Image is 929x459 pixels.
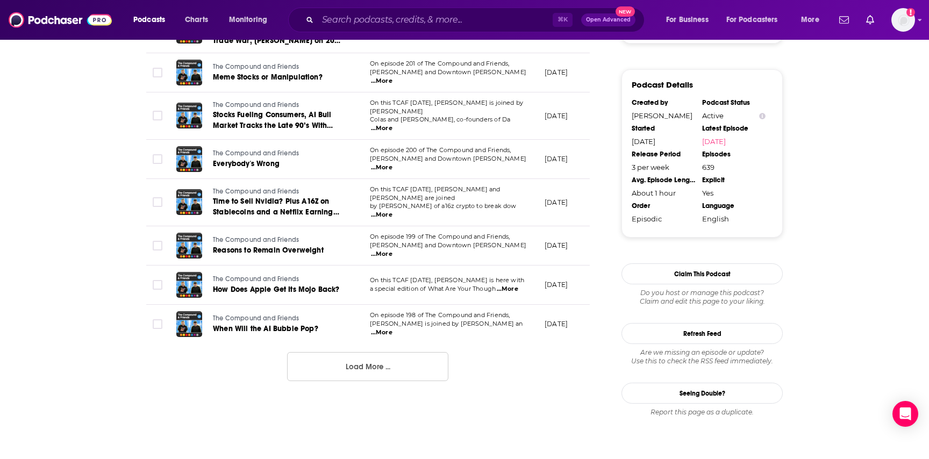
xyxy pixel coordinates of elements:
span: Podcasts [133,12,165,27]
a: The Compound and Friends [213,275,341,284]
span: Toggle select row [153,154,162,164]
a: When Will the AI Bubble Pop? [213,324,341,334]
button: open menu [221,11,281,28]
button: Show Info [759,112,766,120]
div: Are we missing an episode or update? Use this to check the RSS feed immediately. [621,348,783,365]
span: The Compound and Friends [213,188,299,195]
span: On episode 198 of The Compound and Friends, [370,311,510,319]
input: Search podcasts, credits, & more... [318,11,553,28]
a: How Does Apple Get Its Mojo Back? [213,284,341,295]
a: The Compound and Friends [213,62,341,72]
img: Podchaser - Follow, Share and Rate Podcasts [9,10,112,30]
h3: Podcast Details [632,80,693,90]
a: Seeing Double? [621,383,783,404]
span: ...More [497,285,518,293]
p: [DATE] [545,198,568,207]
div: Report this page as a duplicate. [621,408,783,417]
p: [DATE] [545,280,568,289]
span: ⁠⁠⁠⁠⁠[PERSON_NAME]⁠⁠⁠⁠⁠ and ⁠⁠⁠⁠⁠Downtown [PERSON_NAME] [370,241,526,249]
div: Episodes [702,150,766,159]
div: [DATE] [632,137,695,146]
div: Avg. Episode Length [632,176,695,184]
a: The Compound and Friends [213,149,341,159]
span: Open Advanced [586,17,631,23]
span: Reasons to Remain Overweight [213,246,324,255]
span: ...More [371,211,392,219]
button: Open AdvancedNew [581,13,635,26]
span: ⁠⁠⁠⁠⁠[PERSON_NAME]⁠⁠⁠⁠⁠ and ⁠⁠⁠⁠⁠Downtown [PERSON_NAME] [370,155,526,162]
p: [DATE] [545,241,568,250]
span: Do you host or manage this podcast? [621,289,783,297]
div: 639 [702,163,766,171]
button: Refresh Feed [621,323,783,344]
span: On episode 200 of The Compound and Friends, [370,146,511,154]
div: Episodic [632,214,695,223]
a: Everybody's Wrong [213,159,341,169]
p: [DATE] [545,111,568,120]
button: open menu [659,11,722,28]
div: Created by [632,98,695,107]
span: ...More [371,250,392,259]
span: Toggle select row [153,111,162,120]
span: ⌘ K [553,13,573,27]
a: Charts [178,11,215,28]
a: The Compound and Friends [213,314,341,324]
span: Toggle select row [153,319,162,329]
span: Time to Sell Nvidia? Plus A16Z on Stablecoins and a Netflix Earnings Preview [213,197,339,227]
a: The Compound and Friends [213,187,342,197]
span: The Compound and Friends [213,275,299,283]
div: 3 per week [632,163,695,171]
span: ⁠⁠⁠⁠⁠⁠[PERSON_NAME]⁠⁠⁠⁠⁠⁠ and ⁠⁠⁠⁠⁠⁠Downtown [PERSON_NAME] [370,68,526,76]
a: The Compound and Friends [213,235,341,245]
div: Search podcasts, credits, & more... [298,8,655,32]
span: On this TCAF [DATE], [PERSON_NAME] is joined by [PERSON_NAME] [370,99,523,115]
span: When Will the AI Bubble Pop? [213,324,318,333]
span: New [616,6,635,17]
span: Toggle select row [153,197,162,207]
div: Yes [702,189,766,197]
img: User Profile [891,8,915,32]
span: ...More [371,328,392,337]
span: Charts [185,12,208,27]
div: Active [702,111,766,120]
span: ...More [371,124,392,133]
a: Show notifications dropdown [835,11,853,29]
a: Reasons to Remain Overweight [213,245,341,256]
p: [DATE] [545,154,568,163]
span: For Business [666,12,709,27]
div: Order [632,202,695,210]
div: Explicit [702,176,766,184]
button: Show profile menu [891,8,915,32]
div: Podcast Status [702,98,766,107]
span: Everybody's Wrong [213,159,280,168]
span: On this TCAF [DATE], ⁠⁠⁠⁠[PERSON_NAME]⁠⁠⁠⁠ is here with [370,276,524,284]
span: On this TCAF [DATE], [PERSON_NAME] and [PERSON_NAME] are joined [370,185,501,202]
div: Claim and edit this page to your liking. [621,289,783,306]
div: Language [702,202,766,210]
a: Stocks Fueling Consumers, AI Bull Market Tracks the Late 90’s With [PERSON_NAME] and [PERSON_NAME... [213,110,342,131]
svg: Add a profile image [906,8,915,17]
div: Open Intercom Messenger [892,401,918,427]
span: The Compound and Friends [213,101,299,109]
p: [DATE] [545,68,568,77]
div: Started [632,124,695,133]
div: [PERSON_NAME] [632,111,695,120]
span: On episode 201 of The Compound and Friends, [370,60,509,67]
span: Toggle select row [153,280,162,290]
span: For Podcasters [726,12,778,27]
span: Meme Stocks or Manipulation? [213,73,323,82]
a: [DATE] [702,137,766,146]
a: Meme Stocks or Manipulation? [213,72,341,83]
span: by [PERSON_NAME] of a16z crypto to break dow [370,202,517,210]
button: open menu [719,11,794,28]
span: ...More [371,163,392,172]
span: Colas and [PERSON_NAME], co-founders of Da [370,116,510,123]
a: The Compound and Friends [213,101,342,110]
span: a special edition of What Are Your Though [370,285,496,292]
span: On episode 199 of The Compound and Friends, [370,233,510,240]
span: More [801,12,819,27]
span: Monitoring [229,12,267,27]
span: The Compound and Friends [213,149,299,157]
div: Latest Episode [702,124,766,133]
